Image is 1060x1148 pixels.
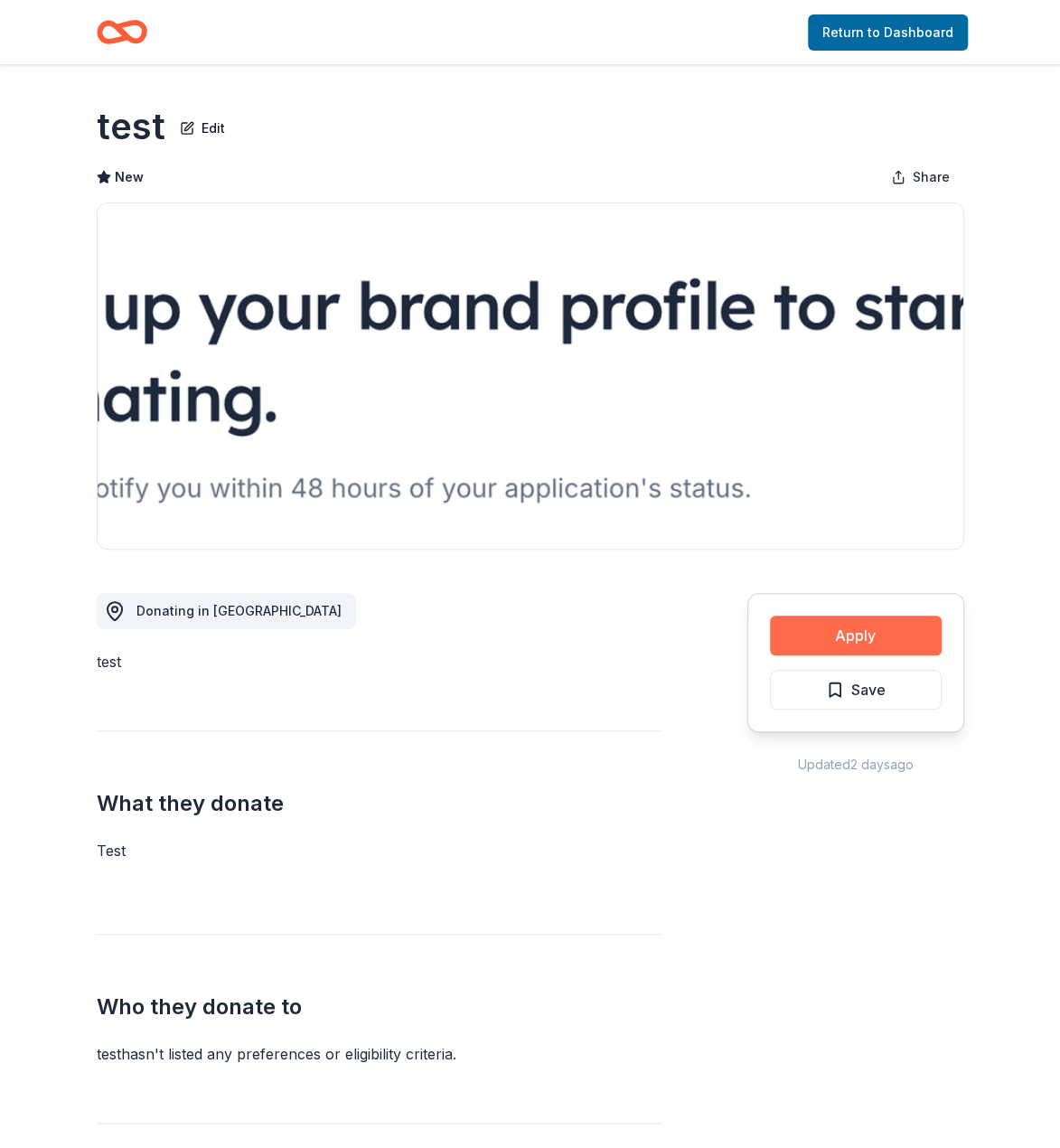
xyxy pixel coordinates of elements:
button: Edit [180,114,225,139]
span: New [115,166,144,188]
div: test [97,651,661,673]
div: Updated 2 days ago [747,754,964,776]
span: Share [913,166,950,188]
a: Return to Dashboard [808,14,968,51]
button: Apply [770,616,942,655]
span: Donating in [GEOGRAPHIC_DATA] [136,603,342,618]
div: Test [97,840,661,861]
h2: What they donate [97,789,661,818]
a: Home [97,11,147,53]
button: Share [877,159,964,195]
div: test hasn ' t listed any preferences or eligibility criteria. [97,1043,661,1065]
button: Save [770,670,942,710]
h1: test [97,101,165,152]
span: Save [851,678,886,701]
h2: Who they donate to [97,993,661,1021]
img: Image for test [98,203,963,549]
